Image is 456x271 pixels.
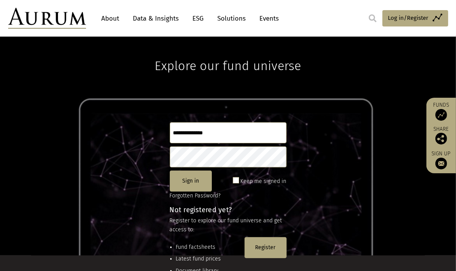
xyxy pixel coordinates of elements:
[176,243,241,252] li: Fund factsheets
[98,11,123,26] a: About
[155,35,301,73] h1: Explore our fund universe
[176,255,241,263] li: Latest fund prices
[170,216,287,234] p: Register to explore our fund universe and get access to:
[214,11,250,26] a: Solutions
[241,177,287,186] label: Keep me signed in
[430,127,452,144] div: Share
[170,192,221,199] a: Forgotten Password?
[129,11,183,26] a: Data & Insights
[430,102,452,121] a: Funds
[435,158,447,169] img: Sign up to our newsletter
[435,133,447,144] img: Share this post
[189,11,208,26] a: ESG
[382,10,448,26] a: Log in/Register
[256,11,279,26] a: Events
[430,150,452,169] a: Sign up
[388,13,429,23] span: Log in/Register
[369,14,377,22] img: search.svg
[8,8,86,29] img: Aurum
[245,237,287,258] button: Register
[170,206,287,213] h4: Not registered yet?
[435,109,447,121] img: Access Funds
[170,171,212,192] button: Sign in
